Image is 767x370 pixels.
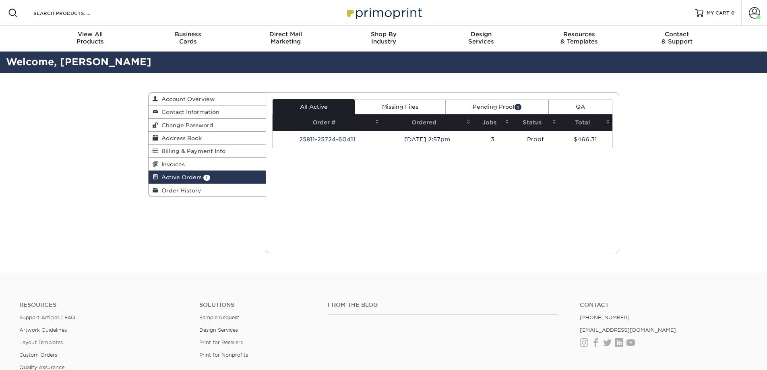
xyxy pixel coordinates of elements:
a: Print for Nonprofits [199,352,248,358]
a: Print for Resellers [199,339,243,345]
span: Invoices [158,161,185,167]
a: Contact [580,302,748,308]
th: Status [512,114,559,131]
td: $466.31 [559,131,612,148]
a: All Active [273,99,355,114]
a: DesignServices [432,26,530,52]
span: View All [41,31,139,38]
a: [EMAIL_ADDRESS][DOMAIN_NAME] [580,327,676,333]
span: Order History [158,187,201,194]
th: Ordered [382,114,473,131]
a: Shop ByIndustry [335,26,432,52]
span: Contact [628,31,726,38]
span: 1 [515,104,521,110]
div: & Support [628,31,726,45]
a: Design Services [199,327,238,333]
span: Account Overview [158,96,215,102]
a: Artwork Guidelines [19,327,67,333]
th: Total [559,114,612,131]
span: Billing & Payment Info [158,148,225,154]
a: Pending Proof1 [445,99,548,114]
th: Jobs [473,114,512,131]
a: Custom Orders [19,352,57,358]
a: Missing Files [355,99,445,114]
div: Industry [335,31,432,45]
span: MY CART [707,10,730,17]
a: Account Overview [149,93,266,105]
span: Resources [530,31,628,38]
a: Billing & Payment Info [149,145,266,157]
a: Layout Templates [19,339,63,345]
span: Direct Mail [237,31,335,38]
div: Marketing [237,31,335,45]
span: Contact Information [158,109,219,115]
div: Products [41,31,139,45]
h4: Resources [19,302,187,308]
span: Business [139,31,237,38]
td: 25811-25724-60411 [273,131,382,148]
span: 1 [203,175,210,181]
a: Contact& Support [628,26,726,52]
a: Contact Information [149,105,266,118]
a: QA [548,99,612,114]
a: Order History [149,184,266,196]
a: Active Orders 1 [149,171,266,184]
div: Services [432,31,530,45]
a: Sample Request [199,314,239,320]
span: Change Password [158,122,213,128]
a: BusinessCards [139,26,237,52]
a: Resources& Templates [530,26,628,52]
td: Proof [512,131,559,148]
a: View AllProducts [41,26,139,52]
span: Shop By [335,31,432,38]
h4: From the Blog [328,302,558,308]
img: Primoprint [343,4,424,21]
a: Address Book [149,132,266,145]
a: Support Articles | FAQ [19,314,75,320]
td: 3 [473,131,512,148]
a: Invoices [149,158,266,171]
th: Order # [273,114,382,131]
h4: Solutions [199,302,316,308]
span: 0 [731,10,735,16]
a: Change Password [149,119,266,132]
input: SEARCH PRODUCTS..... [33,8,111,18]
div: & Templates [530,31,628,45]
span: Design [432,31,530,38]
a: [PHONE_NUMBER] [580,314,630,320]
td: [DATE] 2:57pm [382,131,473,148]
a: Direct MailMarketing [237,26,335,52]
span: Active Orders [158,174,202,180]
span: Address Book [158,135,202,141]
div: Cards [139,31,237,45]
